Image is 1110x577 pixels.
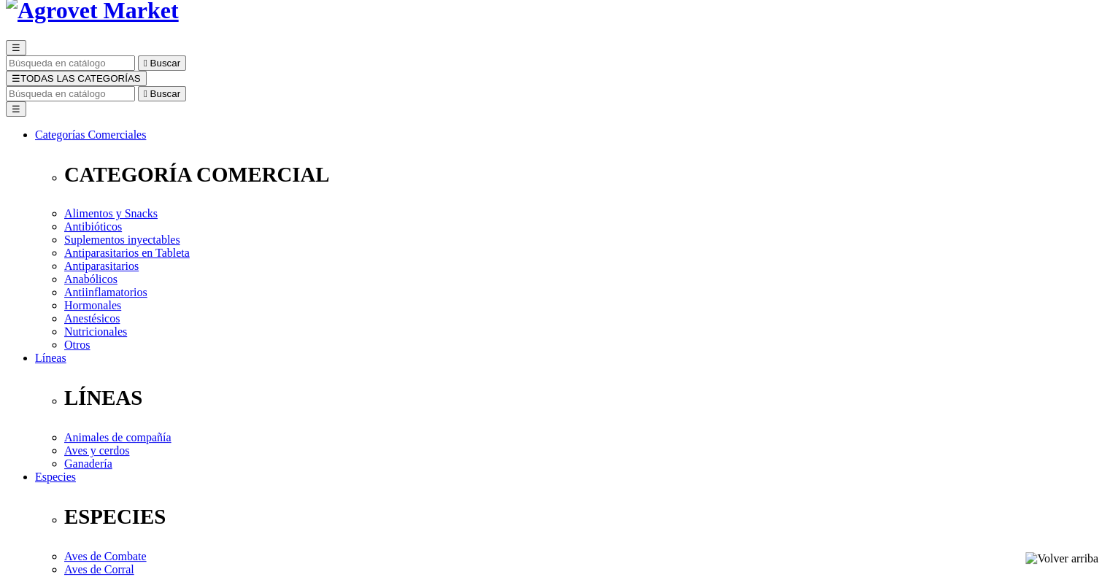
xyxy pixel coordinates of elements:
[64,286,147,298] a: Antiinflamatorios
[6,55,135,71] input: Buscar
[64,325,127,338] a: Nutricionales
[64,260,139,272] a: Antiparasitarios
[1025,552,1098,565] img: Volver arriba
[64,220,122,233] a: Antibióticos
[64,563,134,576] a: Aves de Corral
[64,386,1104,410] p: LÍNEAS
[6,40,26,55] button: ☰
[6,86,135,101] input: Buscar
[64,233,180,246] a: Suplementos inyectables
[6,101,26,117] button: ☰
[138,55,186,71] button:  Buscar
[35,352,66,364] a: Líneas
[150,88,180,99] span: Buscar
[12,42,20,53] span: ☰
[6,71,147,86] button: ☰TODAS LAS CATEGORÍAS
[64,312,120,325] a: Anestésicos
[144,58,147,69] i: 
[64,273,117,285] a: Anabólicos
[150,58,180,69] span: Buscar
[64,505,1104,529] p: ESPECIES
[144,88,147,99] i: 
[12,73,20,84] span: ☰
[64,207,158,220] a: Alimentos y Snacks
[64,247,190,259] a: Antiparasitarios en Tableta
[35,128,146,141] a: Categorías Comerciales
[138,86,186,101] button:  Buscar
[64,163,1104,187] p: CATEGORÍA COMERCIAL
[64,338,90,351] a: Otros
[64,299,121,311] a: Hormonales
[7,419,252,570] iframe: Brevo live chat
